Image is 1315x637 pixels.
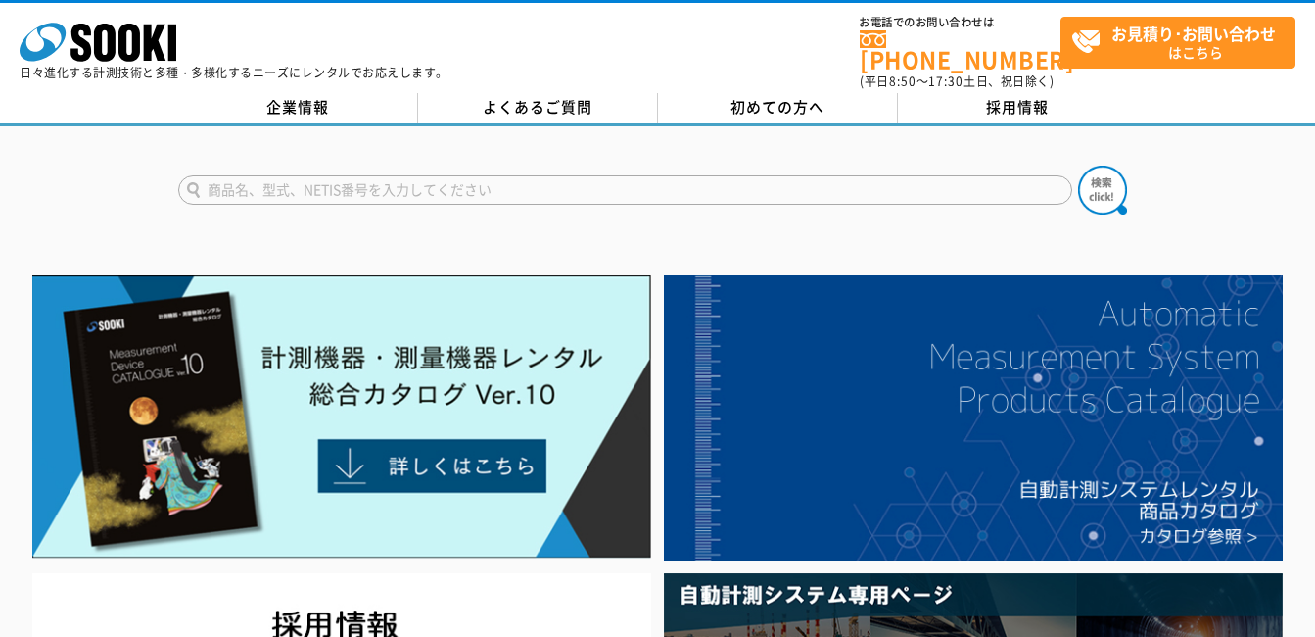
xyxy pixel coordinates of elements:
span: 8:50 [889,73,916,90]
p: 日々進化する計測技術と多種・多様化するニーズにレンタルでお応えします。 [20,67,448,78]
img: 自動計測システムカタログ [664,275,1283,562]
a: 企業情報 [178,93,418,122]
input: 商品名、型式、NETIS番号を入力してください [178,175,1072,205]
img: btn_search.png [1078,166,1127,215]
span: お電話でのお問い合わせは [860,17,1060,28]
a: 初めての方へ [658,93,898,122]
a: 採用情報 [898,93,1138,122]
span: 初めての方へ [730,96,824,118]
a: [PHONE_NUMBER] [860,30,1060,71]
a: よくあるご質問 [418,93,658,122]
a: お見積り･お問い合わせはこちら [1060,17,1295,69]
span: はこちら [1071,18,1294,67]
img: Catalog Ver10 [32,275,651,560]
span: 17:30 [928,73,963,90]
span: (平日 ～ 土日、祝日除く) [860,73,1054,90]
strong: お見積り･お問い合わせ [1111,22,1276,45]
